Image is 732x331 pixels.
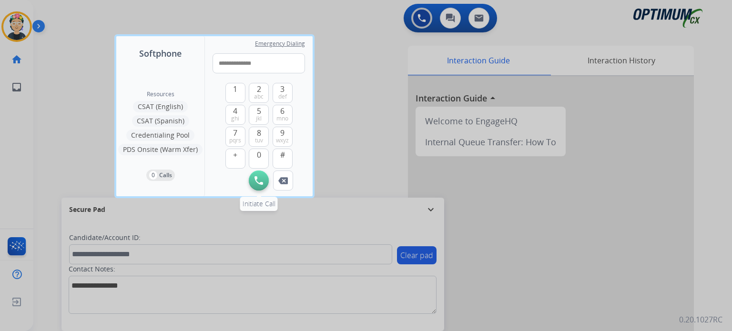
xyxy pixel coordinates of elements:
span: + [233,149,237,160]
p: Calls [159,171,172,180]
button: CSAT (Spanish) [132,115,189,127]
button: 4ghi [225,105,245,125]
span: Resources [147,90,174,98]
span: # [280,149,285,160]
button: CSAT (English) [133,101,188,112]
p: 0 [149,171,157,180]
span: 2 [257,83,261,95]
button: 9wxyz [273,127,293,147]
span: wxyz [276,137,289,144]
button: 7pqrs [225,127,245,147]
span: 3 [280,83,285,95]
span: mno [276,115,288,122]
span: 1 [233,83,237,95]
span: Softphone [139,47,182,60]
span: 5 [257,105,261,117]
span: pqrs [229,137,241,144]
button: 5jkl [249,105,269,125]
button: + [225,149,245,169]
span: Initiate Call [243,199,275,208]
span: abc [254,93,264,100]
button: 8tuv [249,127,269,147]
img: call-button [278,177,288,184]
span: jkl [256,115,262,122]
button: 6mno [273,105,293,125]
span: 7 [233,127,237,139]
p: 0.20.1027RC [679,314,722,325]
span: 0 [257,149,261,160]
span: 4 [233,105,237,117]
button: Credentialing Pool [126,130,194,141]
button: 2abc [249,83,269,103]
span: 8 [257,127,261,139]
button: # [273,149,293,169]
span: def [278,93,287,100]
span: 6 [280,105,285,117]
button: PDS Onsite (Warm Xfer) [118,144,203,155]
span: 9 [280,127,285,139]
span: tuv [255,137,263,144]
button: 3def [273,83,293,103]
span: ghi [231,115,239,122]
button: 0 [249,149,269,169]
button: Initiate Call [249,171,269,191]
button: 0Calls [146,170,175,181]
span: Emergency Dialing [255,40,305,48]
button: 1 [225,83,245,103]
img: call-button [254,176,263,185]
